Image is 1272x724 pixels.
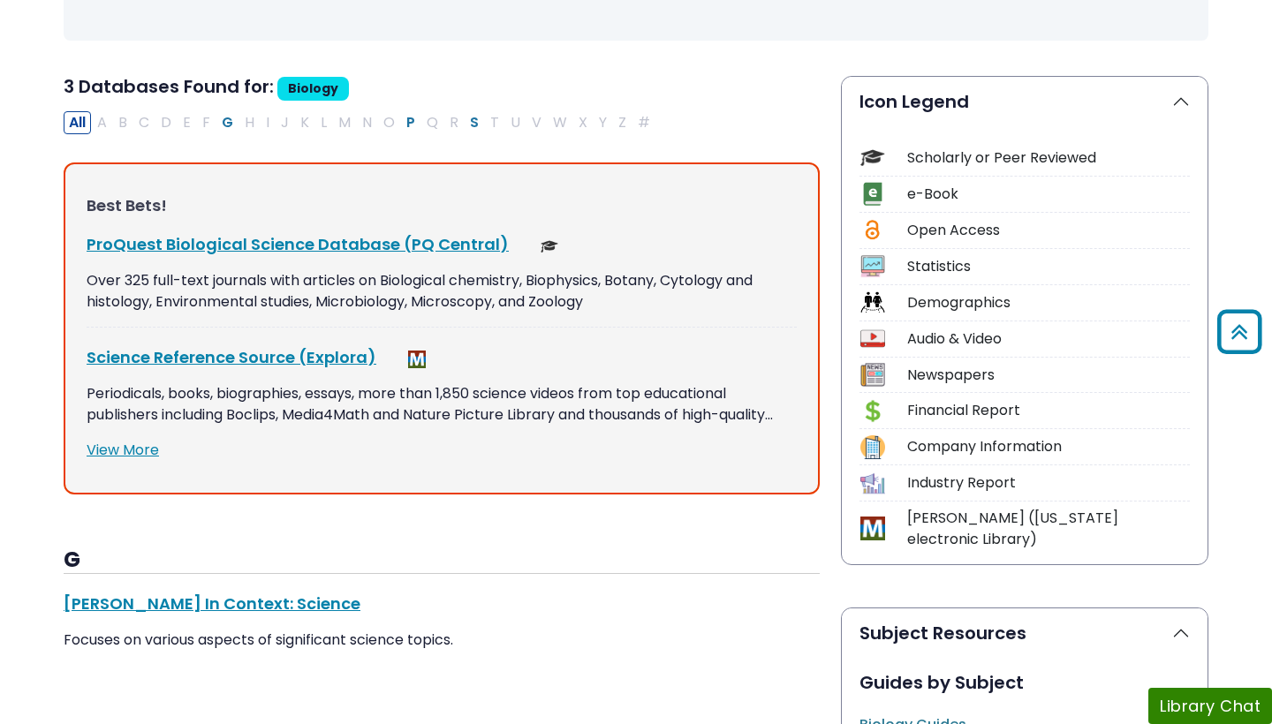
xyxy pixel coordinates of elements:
[401,111,420,134] button: Filter Results P
[860,471,884,495] img: Icon Industry Report
[64,547,820,574] h3: G
[87,233,509,255] a: ProQuest Biological Science Database (PQ Central)
[64,111,91,134] button: All
[1211,318,1268,347] a: Back to Top
[861,218,883,242] img: Icon Open Access
[907,365,1190,386] div: Newspapers
[860,182,884,206] img: Icon e-Book
[860,517,884,540] img: Icon MeL (Michigan electronic Library)
[465,111,484,134] button: Filter Results S
[216,111,238,134] button: Filter Results G
[907,292,1190,313] div: Demographics
[860,363,884,387] img: Icon Newspapers
[907,328,1190,350] div: Audio & Video
[842,77,1208,126] button: Icon Legend
[87,440,159,460] a: View More
[87,270,797,313] p: Over 325 full-text journals with articles on Biological chemistry, Biophysics, Botany, Cytology a...
[907,436,1190,457] div: Company Information
[87,383,797,426] p: Periodicals, books, biographies, essays, more than 1,850 science videos from top educational publ...
[541,238,558,255] img: Scholarly or Peer Reviewed
[907,184,1190,205] div: e-Book
[907,220,1190,241] div: Open Access
[860,254,884,278] img: Icon Statistics
[64,111,657,132] div: Alpha-list to filter by first letter of database name
[408,351,426,368] img: MeL (Michigan electronic Library)
[907,472,1190,494] div: Industry Report
[859,672,1190,693] h2: Guides by Subject
[907,508,1190,550] div: [PERSON_NAME] ([US_STATE] electronic Library)
[860,399,884,423] img: Icon Financial Report
[64,592,360,615] a: [PERSON_NAME] In Context: Science
[860,290,884,314] img: Icon Demographics
[842,608,1208,658] button: Subject Resources
[1148,688,1272,724] button: Library Chat
[907,147,1190,169] div: Scholarly or Peer Reviewed
[907,256,1190,277] div: Statistics
[907,400,1190,421] div: Financial Report
[87,196,797,215] h3: Best Bets!
[860,435,884,459] img: Icon Company Information
[64,630,820,651] p: Focuses on various aspects of significant science topics.
[860,146,884,170] img: Icon Scholarly or Peer Reviewed
[860,327,884,351] img: Icon Audio & Video
[277,77,349,101] span: Biology
[87,346,376,368] a: Science Reference Source (Explora)
[64,74,274,99] span: 3 Databases Found for:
